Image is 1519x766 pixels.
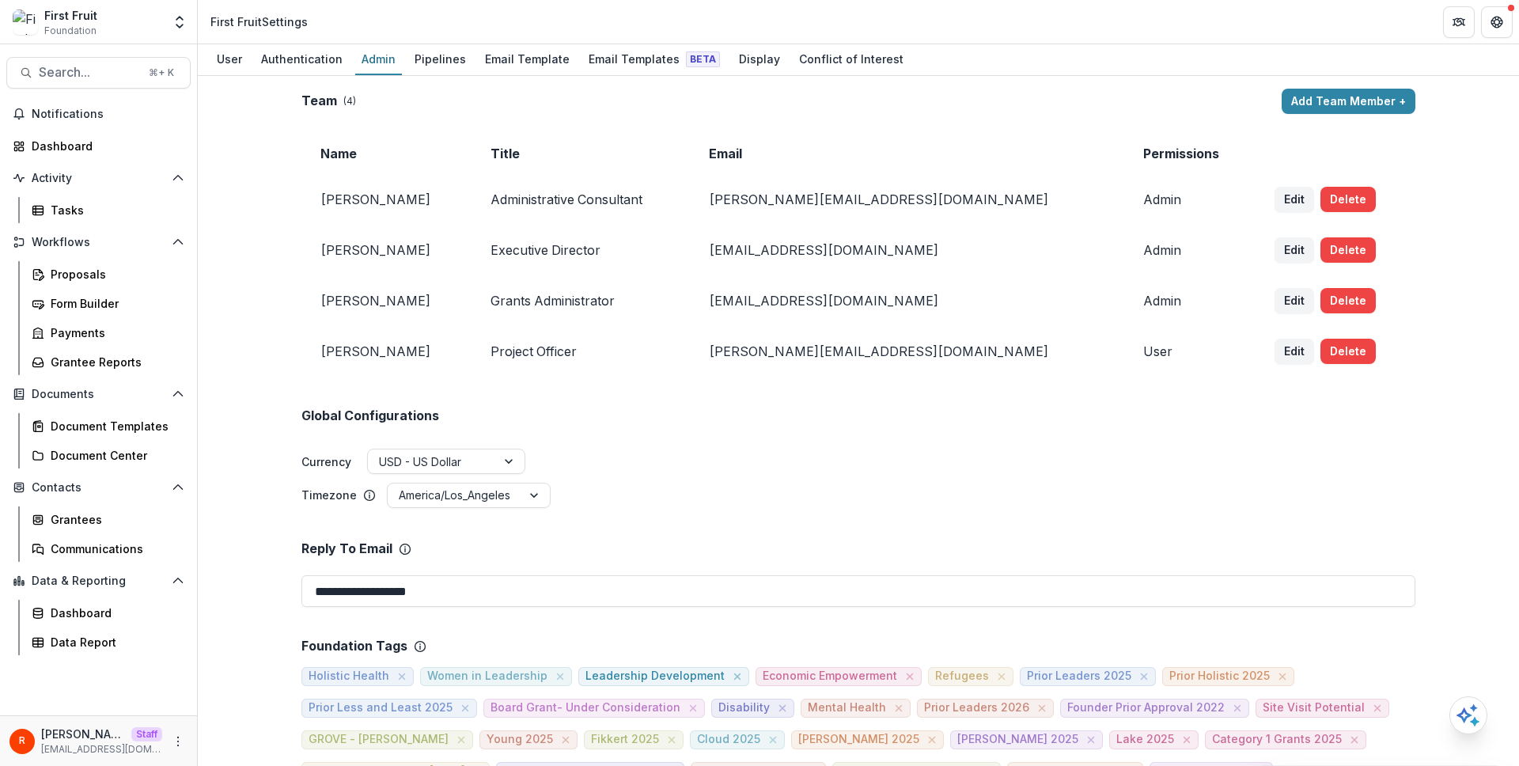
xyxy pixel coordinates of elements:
[32,172,165,185] span: Activity
[765,732,781,748] button: close
[301,225,472,275] td: [PERSON_NAME]
[32,388,165,401] span: Documents
[32,108,184,121] span: Notifications
[309,701,453,715] span: Prior Less and Least 2025
[169,6,191,38] button: Open entity switcher
[479,47,576,70] div: Email Template
[733,44,786,75] a: Display
[1275,237,1314,263] button: Edit
[1136,669,1152,684] button: close
[210,47,248,70] div: User
[1275,669,1290,684] button: close
[1320,339,1376,364] button: Delete
[690,326,1124,377] td: [PERSON_NAME][EMAIL_ADDRESS][DOMAIN_NAME]
[25,506,191,533] a: Grantees
[1282,89,1415,114] button: Add Team Member +
[301,326,472,377] td: [PERSON_NAME]
[808,701,886,715] span: Mental Health
[25,261,191,287] a: Proposals
[44,24,97,38] span: Foundation
[1347,732,1362,748] button: close
[210,13,308,30] div: First Fruit Settings
[472,275,690,326] td: Grants Administrator
[457,700,473,716] button: close
[255,44,349,75] a: Authentication
[427,669,547,683] span: Women in Leadership
[32,574,165,588] span: Data & Reporting
[131,727,162,741] p: Staff
[1263,701,1365,715] span: Site Visit Potential
[301,639,407,654] p: Foundation Tags
[51,605,178,621] div: Dashboard
[51,295,178,312] div: Form Builder
[690,275,1124,326] td: [EMAIL_ADDRESS][DOMAIN_NAME]
[793,47,910,70] div: Conflict of Interest
[775,700,790,716] button: close
[301,93,337,108] h2: Team
[51,354,178,370] div: Grantee Reports
[1027,669,1131,683] span: Prior Leaders 2025
[690,225,1124,275] td: [EMAIL_ADDRESS][DOMAIN_NAME]
[1229,700,1245,716] button: close
[1212,733,1342,746] span: Category 1 Grants 2025
[763,669,897,683] span: Economic Empowerment
[472,225,690,275] td: Executive Director
[924,732,940,748] button: close
[591,733,659,746] span: Fikkert 2025
[6,57,191,89] button: Search...
[793,44,910,75] a: Conflict of Interest
[924,701,1029,715] span: Prior Leaders 2026
[301,541,392,556] p: Reply To Email
[1320,237,1376,263] button: Delete
[25,320,191,346] a: Payments
[355,44,402,75] a: Admin
[902,669,918,684] button: close
[472,174,690,225] td: Administrative Consultant
[39,65,139,80] span: Search...
[25,349,191,375] a: Grantee Reports
[301,453,351,470] label: Currency
[1116,733,1174,746] span: Lake 2025
[1320,288,1376,313] button: Delete
[697,733,760,746] span: Cloud 2025
[25,536,191,562] a: Communications
[552,669,568,684] button: close
[51,511,178,528] div: Grantees
[25,290,191,317] a: Form Builder
[51,634,178,650] div: Data Report
[51,324,178,341] div: Payments
[1275,187,1314,212] button: Edit
[582,47,726,70] div: Email Templates
[6,101,191,127] button: Notifications
[1449,696,1487,734] button: Open AI Assistant
[1124,275,1256,326] td: Admin
[472,133,690,174] td: Title
[32,236,165,249] span: Workflows
[690,174,1124,225] td: [PERSON_NAME][EMAIL_ADDRESS][DOMAIN_NAME]
[51,540,178,557] div: Communications
[25,600,191,626] a: Dashboard
[6,475,191,500] button: Open Contacts
[453,732,469,748] button: close
[994,669,1010,684] button: close
[487,733,553,746] span: Young 2025
[394,669,410,684] button: close
[6,229,191,255] button: Open Workflows
[1275,288,1314,313] button: Edit
[1083,732,1099,748] button: close
[729,669,745,684] button: close
[25,629,191,655] a: Data Report
[355,47,402,70] div: Admin
[169,732,188,751] button: More
[301,408,439,423] h2: Global Configurations
[686,51,720,67] span: Beta
[301,487,357,503] p: Timezone
[408,44,472,75] a: Pipelines
[558,732,574,748] button: close
[301,275,472,326] td: [PERSON_NAME]
[585,669,725,683] span: Leadership Development
[51,418,178,434] div: Document Templates
[408,47,472,70] div: Pipelines
[1124,174,1256,225] td: Admin
[718,701,770,715] span: Disability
